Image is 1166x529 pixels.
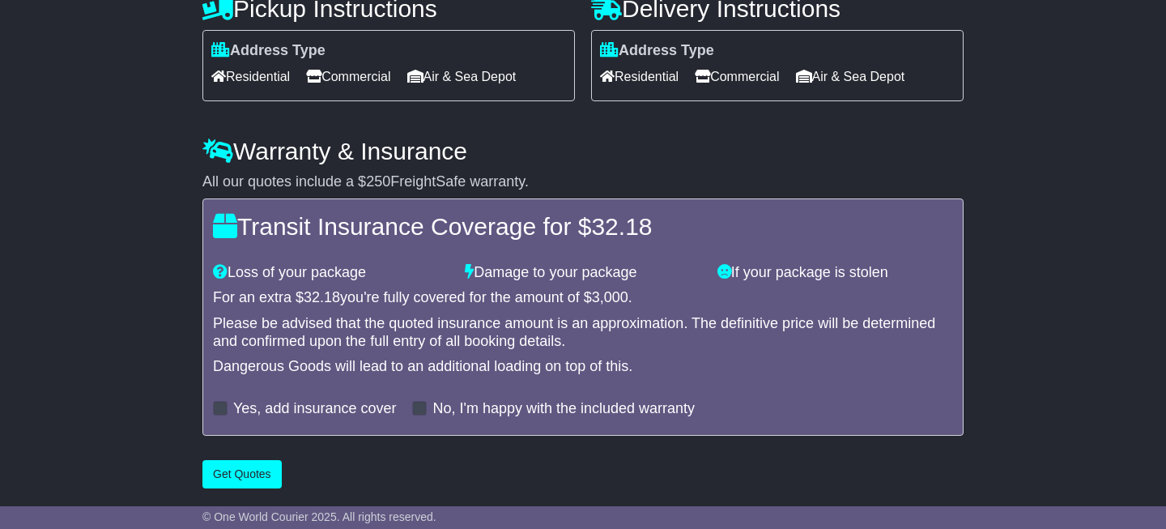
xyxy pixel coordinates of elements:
div: If your package is stolen [709,264,961,282]
span: Air & Sea Depot [796,64,905,89]
span: Air & Sea Depot [407,64,517,89]
span: Commercial [306,64,390,89]
label: No, I'm happy with the included warranty [432,400,695,418]
span: Residential [211,64,290,89]
div: All our quotes include a $ FreightSafe warranty. [202,173,964,191]
label: Address Type [211,42,326,60]
span: © One World Courier 2025. All rights reserved. [202,510,436,523]
button: Get Quotes [202,460,282,488]
label: Address Type [600,42,714,60]
div: Please be advised that the quoted insurance amount is an approximation. The definitive price will... [213,315,953,350]
h4: Transit Insurance Coverage for $ [213,213,953,240]
span: Residential [600,64,679,89]
div: Dangerous Goods will lead to an additional loading on top of this. [213,358,953,376]
span: 3,000 [592,289,628,305]
div: Damage to your package [457,264,709,282]
label: Yes, add insurance cover [233,400,396,418]
div: Loss of your package [205,264,457,282]
h4: Warranty & Insurance [202,138,964,164]
span: 32.18 [304,289,340,305]
div: For an extra $ you're fully covered for the amount of $ . [213,289,953,307]
span: 32.18 [591,213,652,240]
span: Commercial [695,64,779,89]
span: 250 [366,173,390,190]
